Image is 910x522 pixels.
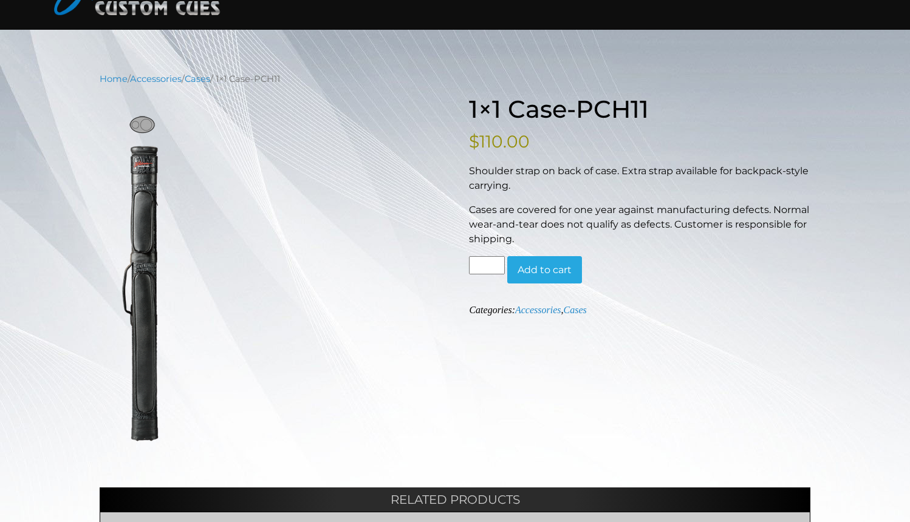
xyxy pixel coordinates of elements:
[100,73,128,84] a: Home
[563,305,586,315] a: Cases
[469,164,810,193] p: Shoulder strap on back of case. Extra strap available for backpack-style carrying.
[507,256,582,284] button: Add to cart
[469,131,479,152] span: $
[185,73,210,84] a: Cases
[100,487,810,512] h2: Related products
[469,256,504,274] input: Product quantity
[130,73,182,84] a: Accessories
[469,305,586,315] span: Categories: ,
[469,203,810,246] p: Cases are covered for one year against manufacturing defects. Normal wear-and-tear does not quali...
[469,131,530,152] bdi: 110.00
[100,110,185,444] img: 1x1Horizontal-1010x168.png
[100,72,810,86] nav: Breadcrumb
[515,305,561,315] a: Accessories
[469,95,810,124] h1: 1×1 Case-PCH11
